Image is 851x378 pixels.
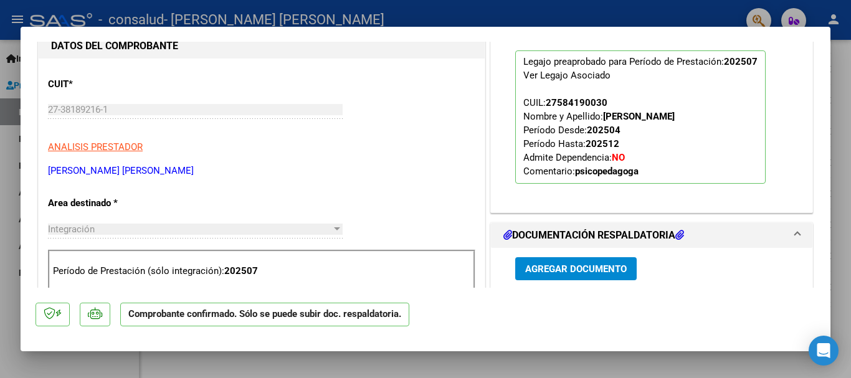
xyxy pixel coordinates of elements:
[586,138,619,149] strong: 202512
[48,224,95,235] span: Integración
[603,111,675,122] strong: [PERSON_NAME]
[724,56,758,67] strong: 202507
[575,166,639,177] strong: psicopedagoga
[48,164,475,178] p: [PERSON_NAME] [PERSON_NAME]
[503,228,684,243] h1: DOCUMENTACIÓN RESPALDATORIA
[809,336,839,366] div: Open Intercom Messenger
[523,97,675,177] span: CUIL: Nombre y Apellido: Período Desde: Período Hasta: Admite Dependencia:
[491,223,812,248] mat-expansion-panel-header: DOCUMENTACIÓN RESPALDATORIA
[525,263,627,275] span: Agregar Documento
[523,166,639,177] span: Comentario:
[515,257,637,280] button: Agregar Documento
[515,50,766,184] p: Legajo preaprobado para Período de Prestación:
[224,265,258,276] strong: 202507
[48,196,176,210] p: Area destinado *
[546,96,607,110] div: 27584190030
[51,40,178,52] strong: DATOS DEL COMPROBANTE
[120,303,409,327] p: Comprobante confirmado. Sólo se puede subir doc. respaldatoria.
[48,77,176,92] p: CUIT
[48,141,143,153] span: ANALISIS PRESTADOR
[53,264,470,278] p: Período de Prestación (sólo integración):
[587,125,620,136] strong: 202504
[523,69,611,82] div: Ver Legajo Asociado
[612,152,625,163] strong: NO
